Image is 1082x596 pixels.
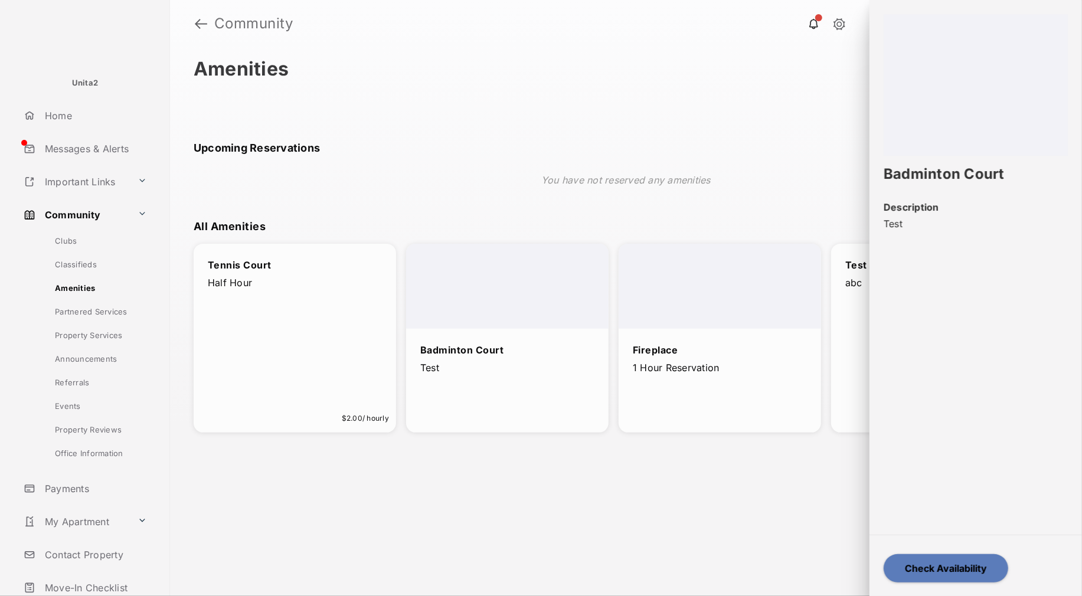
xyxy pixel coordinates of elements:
a: Announcements [22,347,170,371]
p: You have not reserved any amenities [541,173,711,187]
a: Property Reviews [22,418,170,441]
div: Test Amenity4 [845,258,1019,273]
a: Office Information [22,441,170,472]
div: $2.00 / hourly [342,411,389,425]
p: abc [845,276,1019,289]
a: Referrals [22,371,170,394]
div: Badminton Court [420,343,594,358]
a: Partnered Services [22,300,170,323]
a: Contact Property [19,541,170,569]
div: Test [884,218,1068,230]
div: Tennis Court [208,258,382,273]
div: All Amenities [194,218,1058,234]
button: Check Availability [884,554,1008,582]
a: Messages & Alerts [19,135,170,163]
h1: Amenities [194,57,289,80]
a: Community [19,201,133,229]
p: Test [420,361,594,374]
a: Amenities [22,276,170,300]
a: Payments [19,474,170,503]
p: Half Hour [208,276,382,289]
div: Community [19,229,170,472]
div: Description [884,201,1068,213]
a: Clubs [22,229,170,253]
p: Unita2 [72,77,99,89]
a: Home [19,101,170,130]
a: My Apartment [19,507,133,536]
a: Events [22,394,170,418]
div: Fireplace [633,343,807,358]
div: Upcoming Reservations [194,142,1058,154]
strong: Community [214,17,293,31]
div: Badminton Court [884,156,1068,192]
a: Classifieds [22,253,170,276]
a: Important Links [19,168,133,196]
a: Property Services [22,323,170,347]
p: 1 Hour Reservation [633,361,807,374]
